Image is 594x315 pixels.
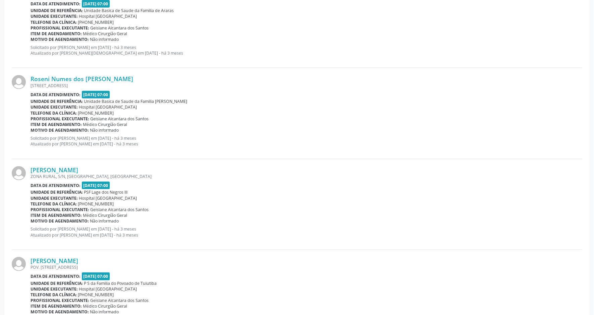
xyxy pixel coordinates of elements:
[31,13,78,19] b: Unidade executante:
[79,195,137,201] span: Hospital [GEOGRAPHIC_DATA]
[91,298,149,303] span: Geislane Alcantara dos Santos
[31,292,77,298] b: Telefone da clínica:
[83,31,127,37] span: Médico Cirurgião Geral
[84,8,174,13] span: Unidade Basica de Saude da Familia de Araras
[31,135,582,147] p: Solicitado por [PERSON_NAME] em [DATE] - há 3 meses Atualizado por [PERSON_NAME] em [DATE] - há 3...
[79,286,137,292] span: Hospital [GEOGRAPHIC_DATA]
[90,37,119,42] span: Não informado
[31,207,89,212] b: Profissional executante:
[31,189,83,195] b: Unidade de referência:
[31,116,89,122] b: Profissional executante:
[31,166,78,174] a: [PERSON_NAME]
[83,212,127,218] span: Médico Cirurgião Geral
[90,218,119,224] span: Não informado
[79,13,137,19] span: Hospital [GEOGRAPHIC_DATA]
[78,19,114,25] span: [PHONE_NUMBER]
[31,75,133,82] a: Roseni Numes dos [PERSON_NAME]
[31,83,582,88] div: [STREET_ADDRESS]
[31,31,82,37] b: Item de agendamento:
[78,292,114,298] span: [PHONE_NUMBER]
[31,8,83,13] b: Unidade de referência:
[31,92,80,98] b: Data de atendimento:
[31,122,82,127] b: Item de agendamento:
[31,25,89,31] b: Profissional executante:
[31,1,80,7] b: Data de atendimento:
[91,116,149,122] span: Geislane Alcantara dos Santos
[31,45,582,56] p: Solicitado por [PERSON_NAME] em [DATE] - há 3 meses Atualizado por [PERSON_NAME][DEMOGRAPHIC_DATA...
[31,218,89,224] b: Motivo de agendamento:
[84,280,157,286] span: P S da Familia do Povoado de Tuiutiba
[12,257,26,271] img: img
[78,201,114,207] span: [PHONE_NUMBER]
[12,166,26,180] img: img
[90,309,119,315] span: Não informado
[90,127,119,133] span: Não informado
[78,110,114,116] span: [PHONE_NUMBER]
[31,273,80,279] b: Data de atendimento:
[12,75,26,89] img: img
[31,174,582,179] div: ZONA RURAL, S/N, [GEOGRAPHIC_DATA], [GEOGRAPHIC_DATA]
[31,183,80,188] b: Data de atendimento:
[31,212,82,218] b: Item de agendamento:
[82,91,110,99] span: [DATE] 07:00
[31,110,77,116] b: Telefone da clínica:
[83,122,127,127] span: Médico Cirurgião Geral
[82,182,110,189] span: [DATE] 07:00
[84,189,128,195] span: PSF Lage dos Negros III
[31,37,89,42] b: Motivo de agendamento:
[83,303,127,309] span: Médico Cirurgião Geral
[31,303,82,309] b: Item de agendamento:
[91,207,149,212] span: Geislane Alcantara dos Santos
[79,104,137,110] span: Hospital [GEOGRAPHIC_DATA]
[91,25,149,31] span: Geislane Alcantara dos Santos
[31,286,78,292] b: Unidade executante:
[82,272,110,280] span: [DATE] 07:00
[31,309,89,315] b: Motivo de agendamento:
[31,201,77,207] b: Telefone da clínica:
[31,99,83,104] b: Unidade de referência:
[31,264,582,270] div: POV. [STREET_ADDRESS]
[31,280,83,286] b: Unidade de referência:
[31,19,77,25] b: Telefone da clínica:
[31,104,78,110] b: Unidade executante:
[84,99,187,104] span: Unidade Basica de Saude da Familia [PERSON_NAME]
[31,226,582,238] p: Solicitado por [PERSON_NAME] em [DATE] - há 3 meses Atualizado por [PERSON_NAME] em [DATE] - há 3...
[31,127,89,133] b: Motivo de agendamento:
[31,257,78,264] a: [PERSON_NAME]
[31,298,89,303] b: Profissional executante:
[31,195,78,201] b: Unidade executante:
